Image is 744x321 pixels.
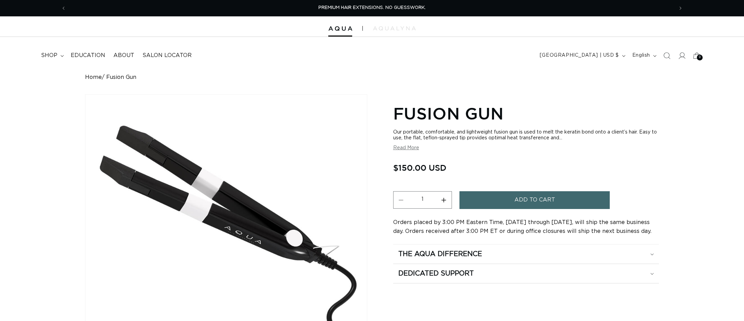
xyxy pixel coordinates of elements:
[67,48,109,63] a: Education
[628,49,659,62] button: English
[142,52,192,59] span: Salon Locator
[373,26,416,30] img: aqualyna.com
[41,52,57,59] span: shop
[673,2,688,15] button: Next announcement
[85,74,659,81] nav: breadcrumbs
[398,250,482,259] h2: The Aqua Difference
[393,161,446,174] span: $150.00 USD
[56,2,71,15] button: Previous announcement
[632,52,650,59] span: English
[109,48,138,63] a: About
[318,5,426,10] span: PREMIUM HAIR EXTENSIONS. NO GUESSWORK.
[37,48,67,63] summary: shop
[113,52,134,59] span: About
[106,74,136,81] span: Fusion Gun
[398,269,474,278] h2: Dedicated Support
[540,52,619,59] span: [GEOGRAPHIC_DATA] | USD $
[85,74,102,81] a: Home
[393,145,419,151] button: Read More
[393,103,659,124] h1: Fusion Gun
[328,26,352,31] img: Aqua Hair Extensions
[393,129,659,141] div: Our portable, comfortable, and lightweight fusion gun is used to melt the keratin bond onto a cli...
[393,264,659,283] summary: Dedicated Support
[138,48,196,63] a: Salon Locator
[71,52,105,59] span: Education
[699,55,701,60] span: 9
[536,49,628,62] button: [GEOGRAPHIC_DATA] | USD $
[514,191,555,209] span: Add to cart
[659,48,674,63] summary: Search
[393,245,659,264] summary: The Aqua Difference
[393,220,651,234] span: Orders placed by 3:00 PM Eastern Time, [DATE] through [DATE], will ship the same business day. Or...
[459,191,610,209] button: Add to cart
